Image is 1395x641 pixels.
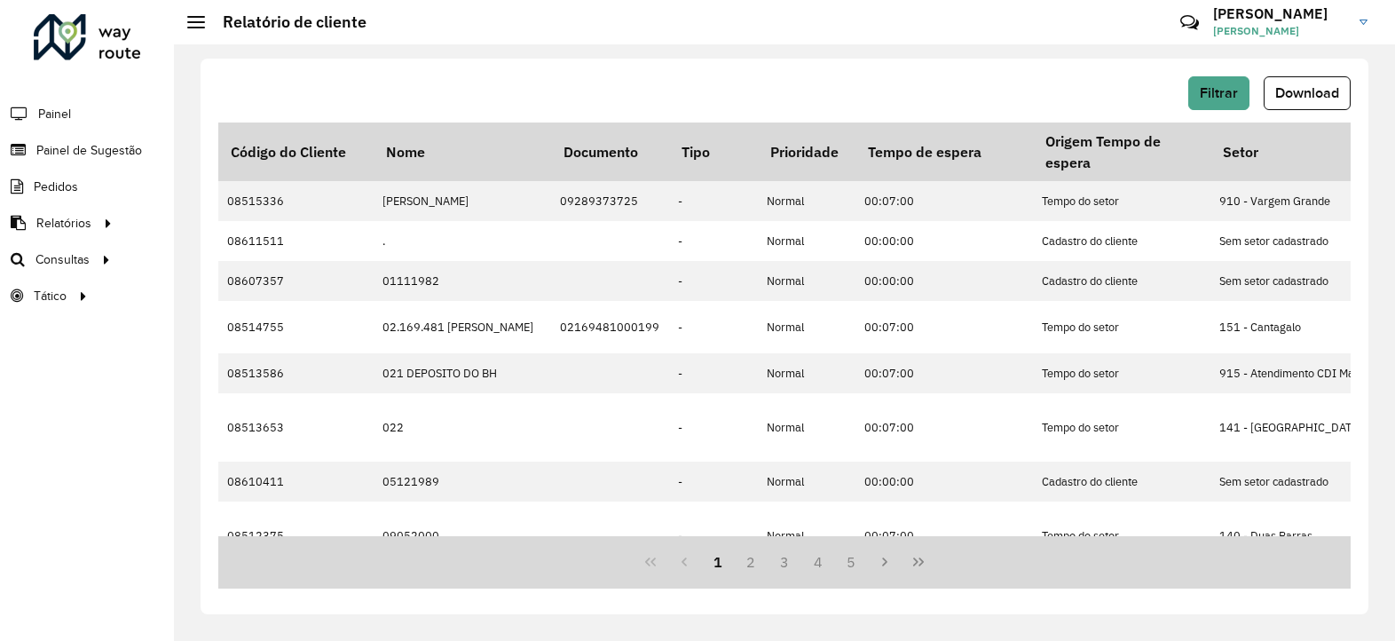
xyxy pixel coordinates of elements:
td: 01111982 [374,261,551,301]
td: Normal [758,181,855,221]
td: Tempo do setor [1033,301,1210,352]
td: 08610411 [218,462,374,502]
td: Cadastro do cliente [1033,462,1210,502]
td: - [669,221,758,261]
button: Last Page [902,545,935,579]
h2: Relatório de cliente [205,12,366,32]
span: Painel [38,105,71,123]
td: Tempo do setor [1033,181,1210,221]
td: Tempo do setor [1033,502,1210,571]
span: Download [1275,85,1339,100]
td: - [669,462,758,502]
th: Origem Tempo de espera [1033,123,1210,181]
td: Sem setor cadastrado [1210,261,1388,301]
td: Normal [758,502,855,571]
td: 00:07:00 [855,393,1033,463]
td: - [669,502,758,571]
td: - [669,353,758,393]
td: Normal [758,221,855,261]
h3: [PERSON_NAME] [1213,5,1346,22]
td: [PERSON_NAME] [374,181,551,221]
td: 021 DEPOSITO DO BH [374,353,551,393]
td: 09289373725 [551,181,669,221]
td: Normal [758,353,855,393]
td: - [669,301,758,352]
td: 00:07:00 [855,502,1033,571]
td: 00:07:00 [855,181,1033,221]
td: Normal [758,393,855,463]
td: 02.169.481 [PERSON_NAME] [374,301,551,352]
button: 3 [768,545,801,579]
td: Tempo do setor [1033,393,1210,463]
td: - [669,261,758,301]
td: 08512375 [218,502,374,571]
span: Pedidos [34,178,78,196]
td: 915 - Atendimento CDI Macacu [1210,353,1388,393]
button: 2 [734,545,768,579]
th: Documento [551,123,669,181]
td: Cadastro do cliente [1033,221,1210,261]
button: 1 [701,545,735,579]
span: Tático [34,287,67,305]
td: Normal [758,261,855,301]
span: Relatórios [36,214,91,233]
td: . [374,221,551,261]
td: 151 - Cantagalo [1210,301,1388,352]
td: 00:07:00 [855,301,1033,352]
button: Next Page [868,545,902,579]
td: 08607357 [218,261,374,301]
button: 4 [801,545,835,579]
td: 140 - Duas Barras [1210,502,1388,571]
span: Consultas [35,250,90,269]
span: Filtrar [1200,85,1238,100]
td: Sem setor cadastrado [1210,462,1388,502]
td: Normal [758,462,855,502]
button: 5 [835,545,869,579]
th: Prioridade [758,123,855,181]
th: Tipo [669,123,758,181]
td: 09052000 [374,502,551,571]
td: 02169481000199 [551,301,669,352]
button: Download [1264,76,1351,110]
th: Código do Cliente [218,123,374,181]
td: 00:07:00 [855,353,1033,393]
td: 022 [374,393,551,463]
td: 08513653 [218,393,374,463]
td: 05121989 [374,462,551,502]
span: [PERSON_NAME] [1213,23,1346,39]
td: 910 - Vargem Grande [1210,181,1388,221]
a: Contato Rápido [1170,4,1209,42]
td: - [669,393,758,463]
td: 00:00:00 [855,462,1033,502]
td: Cadastro do cliente [1033,261,1210,301]
th: Tempo de espera [855,123,1033,181]
td: 08515336 [218,181,374,221]
td: 141 - [GEOGRAPHIC_DATA] [1210,393,1388,463]
td: 00:00:00 [855,221,1033,261]
td: 08513586 [218,353,374,393]
td: 08611511 [218,221,374,261]
th: Nome [374,123,551,181]
td: - [669,181,758,221]
span: Painel de Sugestão [36,141,142,160]
button: Filtrar [1188,76,1249,110]
td: Sem setor cadastrado [1210,221,1388,261]
td: 00:00:00 [855,261,1033,301]
td: Tempo do setor [1033,353,1210,393]
th: Setor [1210,123,1388,181]
td: Normal [758,301,855,352]
td: 08514755 [218,301,374,352]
